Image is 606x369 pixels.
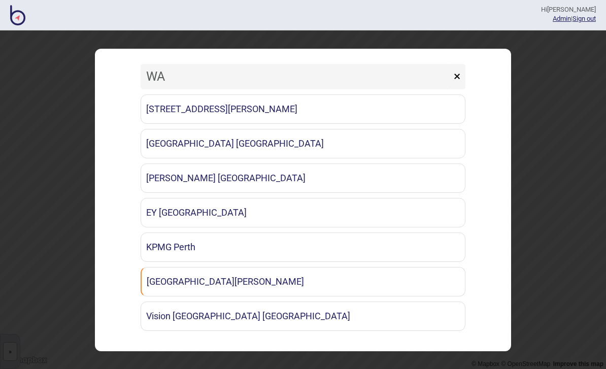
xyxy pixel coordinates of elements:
a: KPMG Perth [141,232,465,262]
a: [PERSON_NAME] [GEOGRAPHIC_DATA] [141,163,465,193]
a: [STREET_ADDRESS][PERSON_NAME] [141,94,465,124]
a: Admin [553,15,571,22]
button: Sign out [573,15,596,22]
a: EY [GEOGRAPHIC_DATA] [141,198,465,227]
img: BindiMaps CMS [10,5,25,25]
input: Search locations by tag + name [141,64,451,89]
button: × [449,64,465,89]
a: Vision [GEOGRAPHIC_DATA] [GEOGRAPHIC_DATA] [141,301,465,331]
span: | [553,15,573,22]
a: [GEOGRAPHIC_DATA][PERSON_NAME] [141,267,465,296]
div: Hi [PERSON_NAME] [541,5,596,14]
a: [GEOGRAPHIC_DATA] [GEOGRAPHIC_DATA] [141,129,465,158]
